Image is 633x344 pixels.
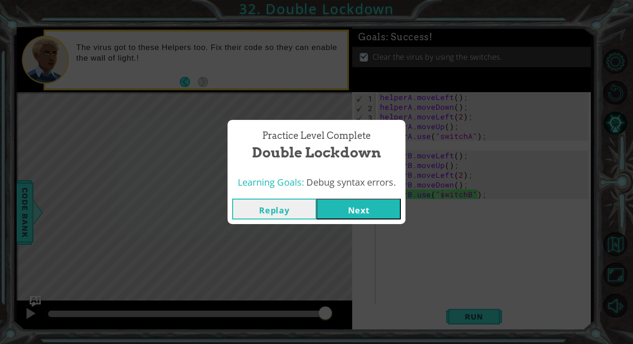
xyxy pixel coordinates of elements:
button: Replay [232,199,316,219]
span: Practice Level Complete [262,129,371,143]
span: Learning Goals: [238,176,304,188]
span: Debug syntax errors. [306,176,396,188]
span: Double Lockdown [252,143,381,163]
button: Next [316,199,401,219]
